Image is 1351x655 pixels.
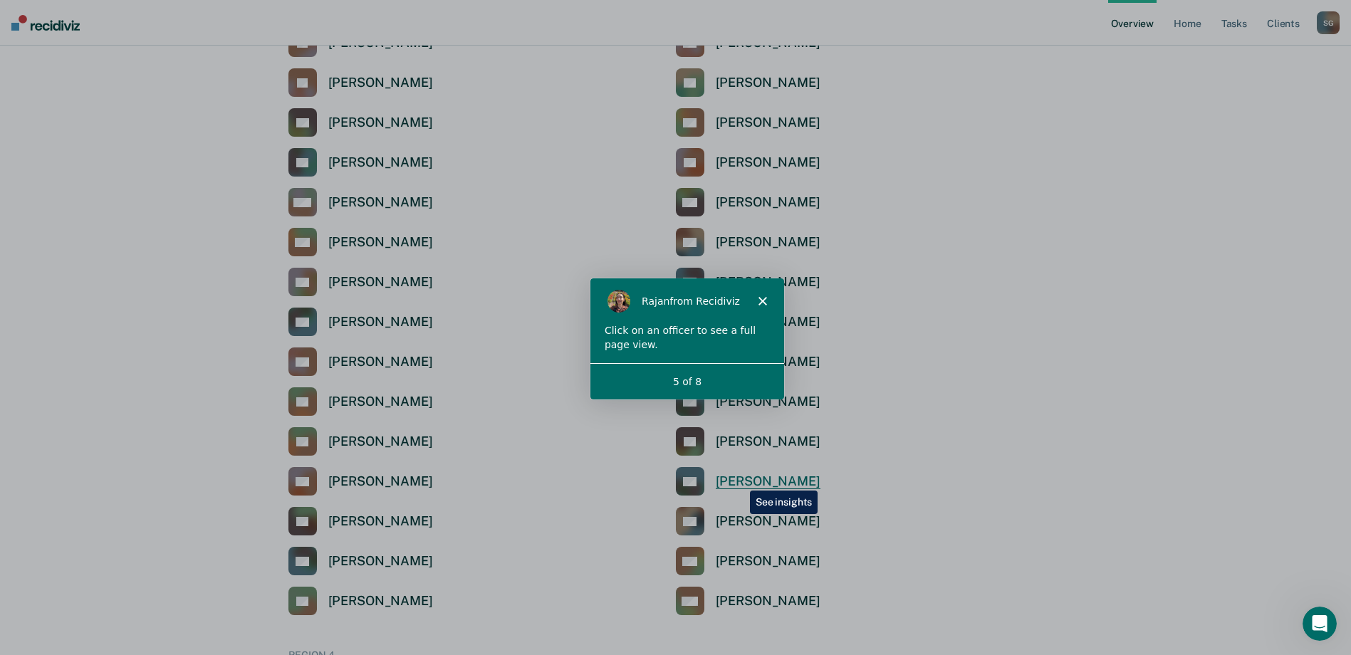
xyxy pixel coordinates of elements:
[676,148,820,177] a: [PERSON_NAME]
[288,387,433,416] a: [PERSON_NAME]
[328,593,433,609] div: [PERSON_NAME]
[328,234,433,251] div: [PERSON_NAME]
[288,547,433,575] a: [PERSON_NAME]
[716,553,820,570] div: [PERSON_NAME]
[328,194,433,211] div: [PERSON_NAME]
[328,115,433,131] div: [PERSON_NAME]
[328,354,433,370] div: [PERSON_NAME]
[1303,607,1337,641] iframe: Intercom live chat
[328,473,433,490] div: [PERSON_NAME]
[288,308,433,336] a: [PERSON_NAME]
[328,75,433,91] div: [PERSON_NAME]
[328,434,433,450] div: [PERSON_NAME]
[716,473,820,490] div: [PERSON_NAME]
[328,553,433,570] div: [PERSON_NAME]
[328,154,433,171] div: [PERSON_NAME]
[1317,11,1340,34] button: SG
[328,314,433,330] div: [PERSON_NAME]
[11,15,80,31] img: Recidiviz
[288,148,433,177] a: [PERSON_NAME]
[716,593,820,609] div: [PERSON_NAME]
[288,467,433,496] a: [PERSON_NAME]
[676,108,820,137] a: [PERSON_NAME]
[288,268,433,296] a: [PERSON_NAME]
[328,394,433,410] div: [PERSON_NAME]
[328,513,433,530] div: [PERSON_NAME]
[328,274,433,290] div: [PERSON_NAME]
[288,427,433,456] a: [PERSON_NAME]
[590,278,785,400] iframe: Intercom live chat tour
[716,274,820,290] div: [PERSON_NAME]
[1317,11,1340,34] div: S G
[676,268,820,296] a: [PERSON_NAME]
[676,427,820,456] a: [PERSON_NAME]
[716,434,820,450] div: [PERSON_NAME]
[676,228,820,256] a: [PERSON_NAME]
[676,188,820,216] a: [PERSON_NAME]
[288,108,433,137] a: [PERSON_NAME]
[676,587,820,615] a: [PERSON_NAME]
[676,547,820,575] a: [PERSON_NAME]
[288,228,433,256] a: [PERSON_NAME]
[716,234,820,251] div: [PERSON_NAME]
[676,68,820,97] a: [PERSON_NAME]
[716,513,820,530] div: [PERSON_NAME]
[716,115,820,131] div: [PERSON_NAME]
[288,587,433,615] a: [PERSON_NAME]
[716,194,820,211] div: [PERSON_NAME]
[716,75,820,91] div: [PERSON_NAME]
[716,154,820,171] div: [PERSON_NAME]
[288,68,433,97] a: [PERSON_NAME]
[288,188,433,216] a: [PERSON_NAME]
[676,467,820,496] a: [PERSON_NAME]
[288,507,433,535] a: [PERSON_NAME]
[288,347,433,376] a: [PERSON_NAME]
[676,507,820,535] a: [PERSON_NAME]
